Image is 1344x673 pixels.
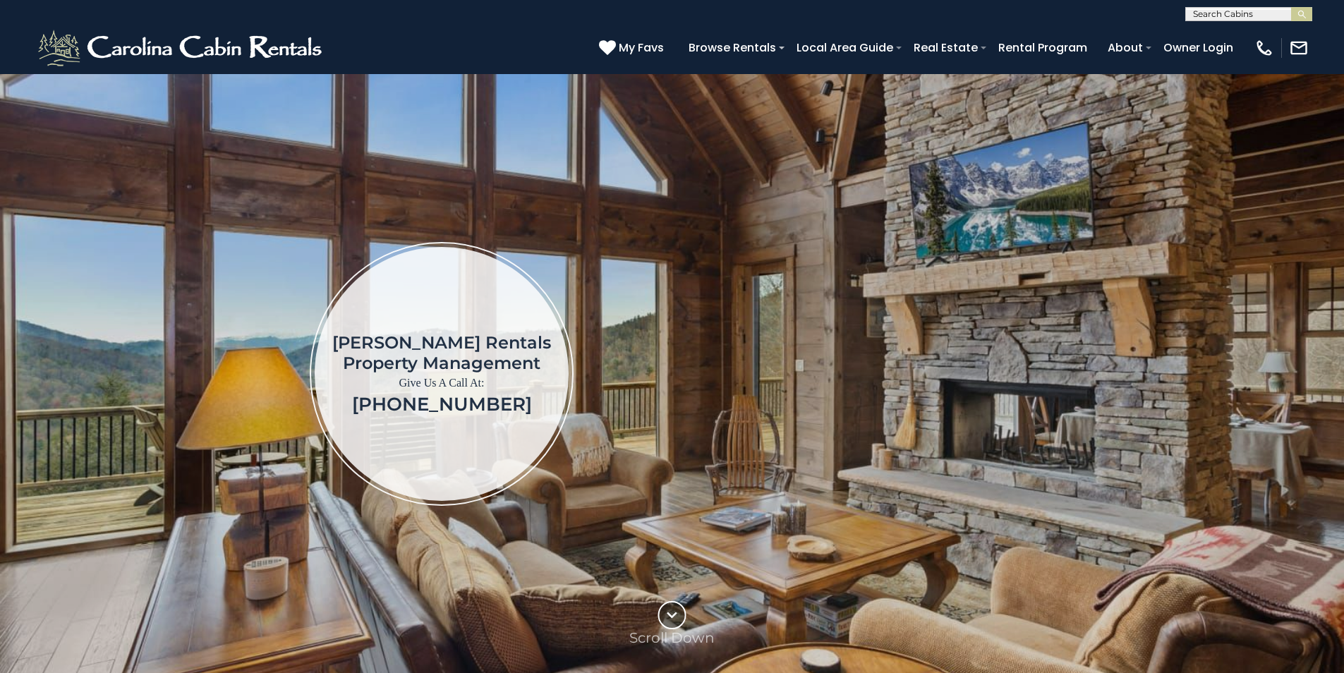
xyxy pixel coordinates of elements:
a: About [1101,35,1150,60]
a: Browse Rentals [682,35,783,60]
img: mail-regular-white.png [1289,38,1309,58]
img: White-1-2.png [35,27,328,69]
a: Rental Program [991,35,1094,60]
p: Give Us A Call At: [332,373,551,393]
a: Local Area Guide [789,35,900,60]
img: phone-regular-white.png [1254,38,1274,58]
a: My Favs [599,39,667,57]
a: Real Estate [907,35,985,60]
h1: [PERSON_NAME] Rentals Property Management [332,332,551,373]
iframe: New Contact Form [801,116,1261,632]
a: [PHONE_NUMBER] [352,393,532,416]
a: Owner Login [1156,35,1240,60]
p: Scroll Down [629,629,715,646]
span: My Favs [619,39,664,56]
